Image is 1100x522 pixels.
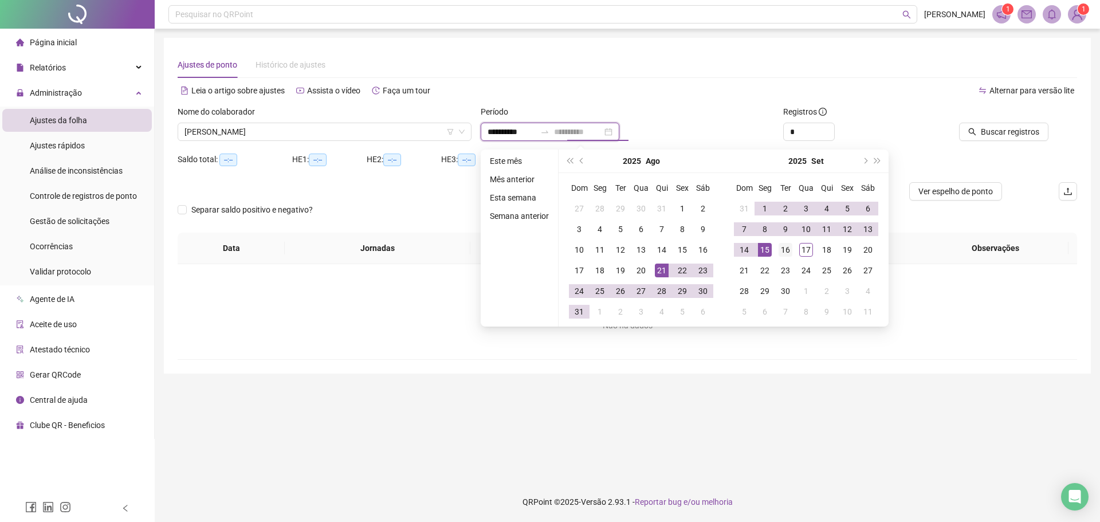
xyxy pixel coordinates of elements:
[593,305,607,319] div: 1
[734,198,755,219] td: 2025-08-31
[932,242,1059,254] span: Observações
[569,301,590,322] td: 2025-08-31
[307,86,360,95] span: Assista o vídeo
[820,305,834,319] div: 9
[593,284,607,298] div: 25
[861,222,875,236] div: 13
[819,108,827,116] span: info-circle
[796,301,816,322] td: 2025-10-08
[30,191,137,201] span: Controle de registros de ponto
[1006,5,1010,13] span: 1
[675,264,689,277] div: 22
[593,264,607,277] div: 18
[840,284,854,298] div: 3
[655,305,669,319] div: 4
[481,105,516,118] label: Período
[693,198,713,219] td: 2025-08-02
[631,178,651,198] th: Qua
[25,501,37,513] span: facebook
[693,260,713,281] td: 2025-08-23
[285,233,470,264] th: Jornadas
[30,395,88,405] span: Central de ajuda
[590,301,610,322] td: 2025-09-01
[858,198,878,219] td: 2025-09-06
[30,295,74,304] span: Agente de IA
[655,222,669,236] div: 7
[30,217,109,226] span: Gestão de solicitações
[485,191,553,205] li: Esta semana
[30,63,66,72] span: Relatórios
[696,222,710,236] div: 9
[696,202,710,215] div: 2
[572,284,586,298] div: 24
[569,198,590,219] td: 2025-07-27
[651,198,672,219] td: 2025-07-31
[758,305,772,319] div: 6
[775,219,796,240] td: 2025-09-09
[610,260,631,281] td: 2025-08-19
[184,123,465,140] span: EDUARDO OLIVEIRA DOURADO
[816,219,837,240] td: 2025-09-11
[737,264,751,277] div: 21
[902,10,911,19] span: search
[178,60,237,69] span: Ajustes de ponto
[383,86,430,95] span: Faça um tour
[292,153,367,166] div: HE 1:
[775,281,796,301] td: 2025-09-30
[799,264,813,277] div: 24
[816,198,837,219] td: 2025-09-04
[672,301,693,322] td: 2025-09-05
[816,301,837,322] td: 2025-10-09
[840,264,854,277] div: 26
[590,260,610,281] td: 2025-08-18
[30,421,105,430] span: Clube QR - Beneficios
[737,284,751,298] div: 28
[30,166,123,175] span: Análise de inconsistências
[16,396,24,404] span: info-circle
[816,178,837,198] th: Qui
[858,301,878,322] td: 2025-10-11
[858,219,878,240] td: 2025-09-13
[180,87,188,95] span: file-text
[788,150,807,172] button: year panel
[696,305,710,319] div: 6
[572,264,586,277] div: 17
[458,128,465,135] span: down
[593,243,607,257] div: 11
[634,202,648,215] div: 30
[634,284,648,298] div: 27
[572,202,586,215] div: 27
[191,86,285,95] span: Leia o artigo sobre ajustes
[1061,483,1089,511] div: Open Intercom Messenger
[631,219,651,240] td: 2025-08-06
[614,243,627,257] div: 12
[779,222,792,236] div: 9
[775,240,796,260] td: 2025-09-16
[590,281,610,301] td: 2025-08-25
[734,301,755,322] td: 2025-10-05
[651,281,672,301] td: 2025-08-28
[458,154,476,166] span: --:--
[693,301,713,322] td: 2025-09-06
[816,240,837,260] td: 2025-09-18
[178,233,285,264] th: Data
[30,242,73,251] span: Ocorrências
[651,178,672,198] th: Qui
[447,128,454,135] span: filter
[693,219,713,240] td: 2025-08-09
[651,301,672,322] td: 2025-09-04
[693,240,713,260] td: 2025-08-16
[796,281,816,301] td: 2025-10-01
[441,153,516,166] div: HE 3:
[540,127,549,136] span: swap-right
[799,305,813,319] div: 8
[593,202,607,215] div: 28
[775,178,796,198] th: Ter
[1022,9,1032,19] span: mail
[861,202,875,215] div: 6
[655,202,669,215] div: 31
[820,284,834,298] div: 2
[755,301,775,322] td: 2025-10-06
[734,240,755,260] td: 2025-09-14
[631,301,651,322] td: 2025-09-03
